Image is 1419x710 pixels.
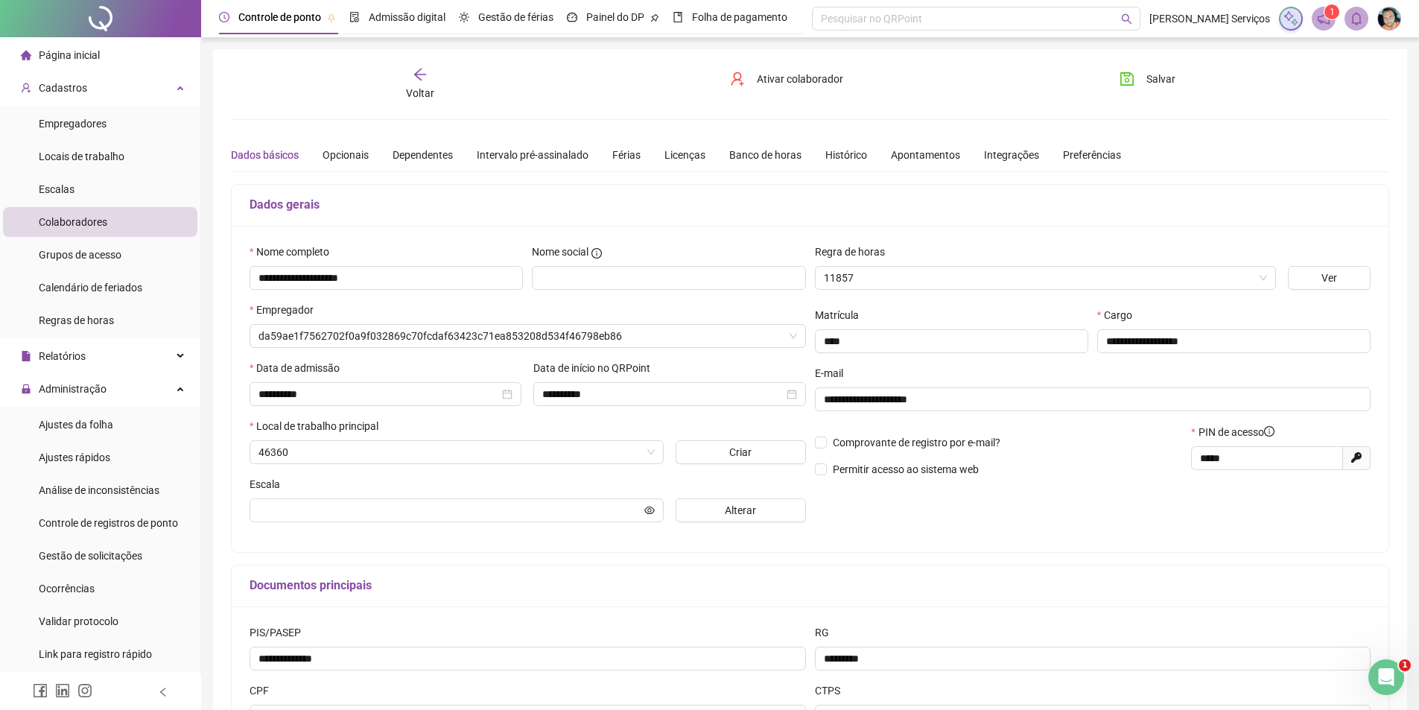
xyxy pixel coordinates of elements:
[21,50,31,60] span: home
[258,325,797,347] span: da59ae1f7562702f0a9f032869c70fcdaf63423c71ea853208d534f46798eb86
[39,615,118,627] span: Validar protocolo
[39,82,87,94] span: Cadastros
[815,244,895,260] label: Regra de horas
[644,505,655,516] span: eye
[250,244,339,260] label: Nome completo
[250,360,349,376] label: Data de admissão
[676,498,806,522] button: Alterar
[406,87,434,99] span: Voltar
[692,11,787,23] span: Folha de pagamento
[39,350,86,362] span: Relatórios
[413,67,428,82] span: arrow-left
[250,302,323,318] label: Empregador
[1264,426,1274,437] span: info-circle
[591,248,602,259] span: info-circle
[1321,270,1337,286] span: Ver
[757,71,843,87] span: Ativar colaborador
[984,147,1039,163] div: Integrações
[1324,4,1339,19] sup: 1
[393,147,453,163] div: Dependentes
[824,267,1267,289] span: 11857
[1283,10,1299,27] img: sparkle-icon.fc2bf0ac1784a2077858766a79e2daf3.svg
[1149,10,1270,27] span: [PERSON_NAME] Serviços
[673,12,683,22] span: book
[39,451,110,463] span: Ajustes rápidos
[21,351,31,361] span: file
[39,648,152,660] span: Link para registro rápido
[676,440,806,464] button: Criar
[21,83,31,93] span: user-add
[815,624,839,641] label: RG
[1378,7,1400,30] img: 16970
[725,502,756,519] span: Alterar
[730,72,745,86] span: user-add
[1063,147,1121,163] div: Preferências
[664,147,705,163] div: Licenças
[1399,659,1411,671] span: 1
[719,67,854,91] button: Ativar colaborador
[39,383,107,395] span: Administração
[250,418,388,434] label: Local de trabalho principal
[327,13,336,22] span: pushpin
[231,147,299,163] div: Dados básicos
[250,624,311,641] label: PIS/PASEP
[1199,424,1274,440] span: PIN de acesso
[729,147,801,163] div: Banco de horas
[55,683,70,698] span: linkedin
[39,282,142,294] span: Calendário de feriados
[21,384,31,394] span: lock
[323,147,369,163] div: Opcionais
[729,444,752,460] span: Criar
[33,683,48,698] span: facebook
[815,307,869,323] label: Matrícula
[39,118,107,130] span: Empregadores
[1317,12,1330,25] span: notification
[833,437,1000,448] span: Comprovante de registro por e-mail?
[1120,72,1134,86] span: save
[39,484,159,496] span: Análise de inconsistências
[1097,307,1142,323] label: Cargo
[250,577,1371,595] h5: Documentos principais
[250,682,279,699] label: CPF
[815,682,850,699] label: CTPS
[158,687,168,697] span: left
[39,583,95,595] span: Ocorrências
[1146,71,1175,87] span: Salvar
[39,419,113,431] span: Ajustes da folha
[369,11,445,23] span: Admissão digital
[612,147,641,163] div: Férias
[815,365,853,381] label: E-mail
[39,183,74,195] span: Escalas
[1368,659,1404,695] iframe: Intercom live chat
[650,13,659,22] span: pushpin
[533,360,660,376] label: Data de início no QRPoint
[39,216,107,228] span: Colaboradores
[39,49,100,61] span: Página inicial
[532,244,588,260] span: Nome social
[258,441,655,463] span: 46360
[250,196,1371,214] h5: Dados gerais
[478,11,553,23] span: Gestão de férias
[459,12,469,22] span: sun
[1350,12,1363,25] span: bell
[833,463,979,475] span: Permitir acesso ao sistema web
[1288,266,1371,290] button: Ver
[219,12,229,22] span: clock-circle
[477,147,588,163] div: Intervalo pré-assinalado
[891,147,960,163] div: Apontamentos
[1108,67,1187,91] button: Salvar
[77,683,92,698] span: instagram
[1121,13,1132,25] span: search
[238,11,321,23] span: Controle de ponto
[39,314,114,326] span: Regras de horas
[1330,7,1335,17] span: 1
[39,550,142,562] span: Gestão de solicitações
[39,249,121,261] span: Grupos de acesso
[349,12,360,22] span: file-done
[825,147,867,163] div: Histórico
[39,517,178,529] span: Controle de registros de ponto
[250,476,290,492] label: Escala
[586,11,644,23] span: Painel do DP
[39,150,124,162] span: Locais de trabalho
[567,12,577,22] span: dashboard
